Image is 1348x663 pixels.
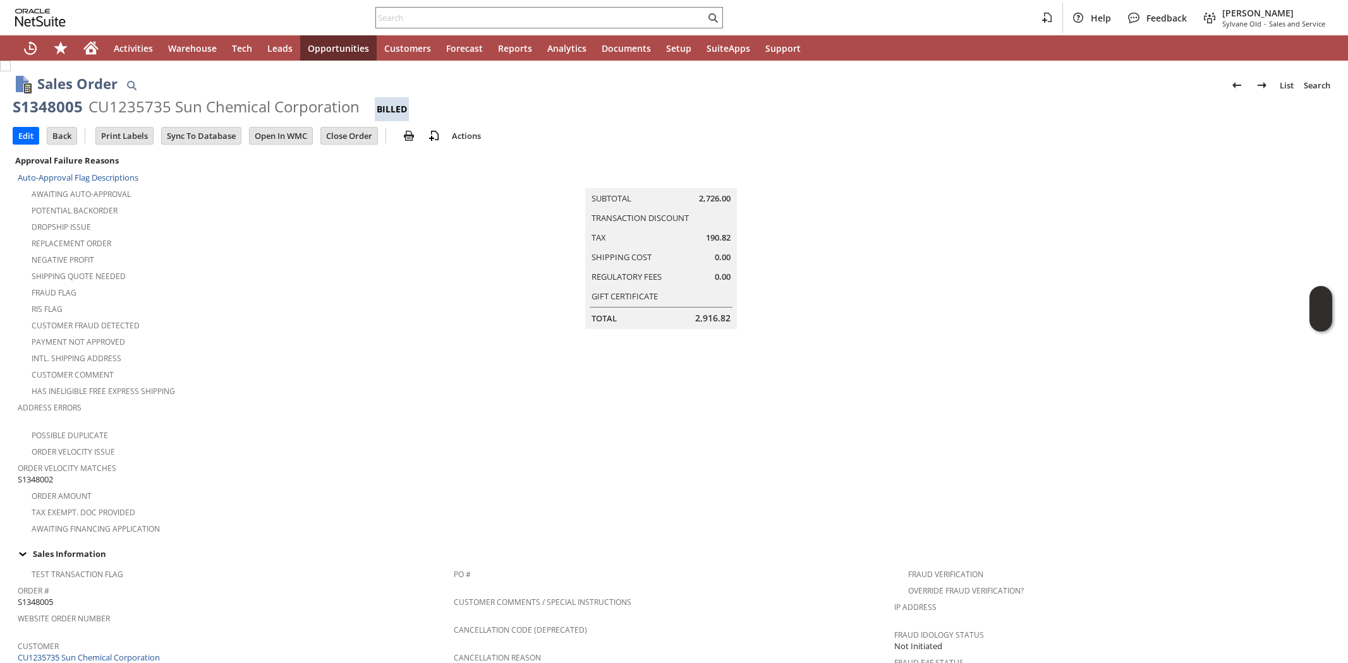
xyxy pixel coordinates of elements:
span: - [1264,19,1266,28]
span: Warehouse [168,42,217,54]
a: Cancellation Reason [454,652,541,663]
span: Sylvane Old [1222,19,1261,28]
img: Quick Find [124,78,139,93]
input: Edit [13,128,39,144]
a: Setup [659,35,699,61]
div: CU1235735 Sun Chemical Corporation [88,97,360,117]
a: Tech [224,35,260,61]
input: Back [47,128,76,144]
span: Help [1091,12,1111,24]
a: Gift Certificate [592,290,658,302]
svg: Home [83,40,99,56]
span: 0.00 [715,251,731,263]
a: Awaiting Financing Application [32,523,160,534]
span: S1348005 [18,596,53,608]
input: Close Order [321,128,377,144]
a: Order Amount [32,491,92,501]
span: Customers [384,42,431,54]
span: SuiteApps [707,42,750,54]
svg: logo [15,9,66,27]
h1: Sales Order [37,73,118,94]
span: Documents [602,42,651,54]
a: PO # [454,569,471,580]
a: Actions [447,130,486,141]
span: Reports [498,42,532,54]
a: Shipping Cost [592,251,652,263]
a: Support [758,35,808,61]
a: Reports [490,35,540,61]
a: Fraud Verification [908,569,983,580]
a: SuiteApps [699,35,758,61]
a: Transaction Discount [592,212,689,224]
span: Setup [666,42,691,54]
span: [PERSON_NAME] [1222,7,1325,19]
a: Has Ineligible Free Express Shipping [32,386,175,397]
caption: Summary [585,168,737,188]
div: Sales Information [13,546,1330,562]
img: Previous [1229,78,1244,93]
a: CU1235735 Sun Chemical Corporation [18,652,163,663]
div: S1348005 [13,97,83,117]
a: Test Transaction Flag [32,569,123,580]
span: Forecast [446,42,483,54]
iframe: Click here to launch Oracle Guided Learning Help Panel [1309,286,1332,331]
span: Support [765,42,801,54]
a: Tax [592,232,606,243]
div: Approval Failure Reasons [13,152,449,169]
a: RIS flag [32,304,63,314]
input: Search [376,10,705,25]
div: Billed [375,97,409,121]
input: Print Labels [96,128,153,144]
img: print.svg [401,128,416,143]
a: Fraud Flag [32,287,76,298]
a: Order Velocity Issue [32,446,115,457]
a: Intl. Shipping Address [32,353,121,364]
svg: Recent Records [23,40,38,56]
span: 190.82 [706,232,731,244]
a: Customers [377,35,439,61]
span: Feedback [1146,12,1187,24]
span: Oracle Guided Learning Widget. To move around, please hold and drag [1309,309,1332,332]
a: Opportunities [300,35,377,61]
a: Home [76,35,106,61]
a: Customer [18,641,59,652]
a: Website Order Number [18,613,110,624]
span: Opportunities [308,42,369,54]
input: Open In WMC [250,128,312,144]
span: 2,916.82 [695,312,731,325]
img: add-record.svg [427,128,442,143]
a: Negative Profit [32,254,94,265]
span: Sales and Service [1269,19,1325,28]
a: Customer Fraud Detected [32,320,140,331]
img: Next [1254,78,1270,93]
a: Total [592,313,617,324]
span: S1348002 [18,474,53,486]
a: Order Velocity Matches [18,463,116,474]
a: Override Fraud Verification? [908,585,1024,596]
a: Fraud Idology Status [894,630,984,640]
a: IP Address [894,602,937,612]
span: Tech [232,42,252,54]
a: Recent Records [15,35,46,61]
a: Subtotal [592,193,631,204]
a: Forecast [439,35,490,61]
a: Customer Comments / Special Instructions [454,597,631,607]
div: Shortcuts [46,35,76,61]
span: 0.00 [715,271,731,283]
svg: Shortcuts [53,40,68,56]
span: Leads [267,42,293,54]
a: Replacement Order [32,238,111,249]
input: Sync To Database [162,128,241,144]
a: Potential Backorder [32,205,118,216]
a: Search [1299,75,1335,95]
a: Payment not approved [32,337,125,347]
span: 2,726.00 [699,193,731,205]
span: Not Initiated [894,640,942,652]
a: Address Errors [18,402,82,413]
a: Order # [18,585,49,596]
a: Awaiting Auto-Approval [32,189,131,200]
span: Activities [114,42,153,54]
a: Activities [106,35,161,61]
a: Dropship Issue [32,222,91,232]
span: Analytics [547,42,586,54]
